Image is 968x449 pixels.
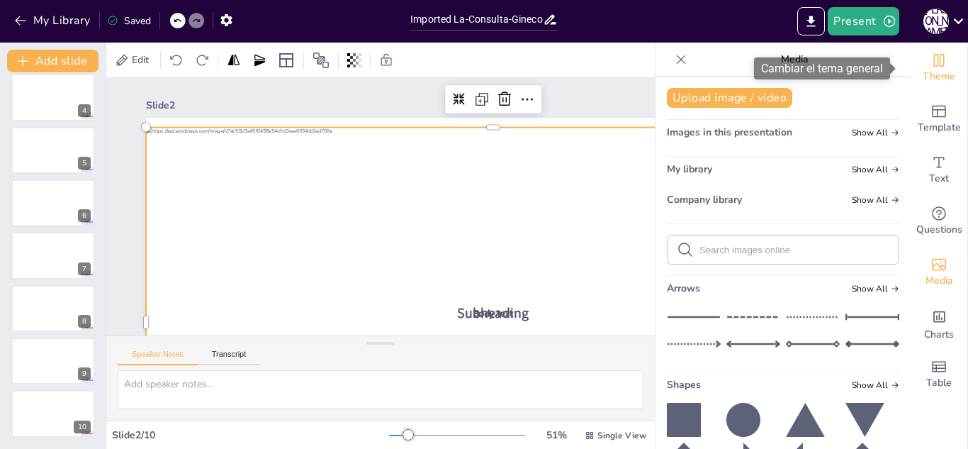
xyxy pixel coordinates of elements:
button: Export to PowerPoint [797,7,825,35]
div: 6 [78,209,91,222]
button: My Library [11,9,96,32]
div: 6 [11,179,95,226]
span: Show all [852,380,899,390]
div: Add a table [911,349,967,400]
div: Add ready made slides [911,94,967,145]
div: 7 [78,262,91,275]
div: [PERSON_NAME] [923,9,949,34]
span: Template [918,120,961,135]
span: Position [313,52,330,69]
div: Layout [275,49,298,72]
button: Transcript [198,350,261,365]
span: Single View [597,430,646,441]
span: Shapes [667,378,701,392]
span: Show all [852,165,899,174]
button: Speaker Notes [118,350,198,365]
span: Show all [852,195,899,205]
div: 9 [78,367,91,380]
span: Body text [232,260,257,302]
span: Arrows [667,282,700,295]
div: 10 [11,390,95,437]
div: Change the overall theme [911,43,967,94]
input: Search images online [699,245,889,255]
div: 51 % [539,428,573,442]
span: Company library [667,193,742,206]
p: Media [692,43,896,77]
span: Questions [916,222,962,238]
div: Add images, graphics, shapes or video [911,247,967,298]
div: 5 [11,127,95,174]
font: Cambiar el tema general [761,62,883,75]
div: Slide 2 / 10 [112,428,389,442]
div: 7 [11,232,95,279]
div: Saved [107,14,151,28]
button: Add slide [7,50,99,72]
span: Media [925,273,953,289]
div: 8 [11,285,95,332]
div: Get real-time input from your audience [911,196,967,247]
div: 4 [11,74,95,121]
span: Table [926,375,952,391]
input: Insert title [410,9,543,30]
span: Show all [852,284,899,294]
div: 4 [78,104,91,117]
div: 9 [11,338,95,384]
span: Text [929,171,949,187]
span: My library [667,162,712,176]
div: 8 [78,315,91,328]
span: Charts [924,327,954,343]
div: Add charts and graphs [911,298,967,349]
div: 5 [78,157,91,170]
div: Add text boxes [911,145,967,196]
span: Images in this presentation [667,126,792,139]
span: Show all [852,128,899,138]
button: Present [828,7,899,35]
div: 10 [74,421,91,433]
button: Upload image / video [667,88,792,108]
span: Theme [923,69,955,84]
span: Edit [129,53,152,67]
button: [PERSON_NAME] [923,7,949,35]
